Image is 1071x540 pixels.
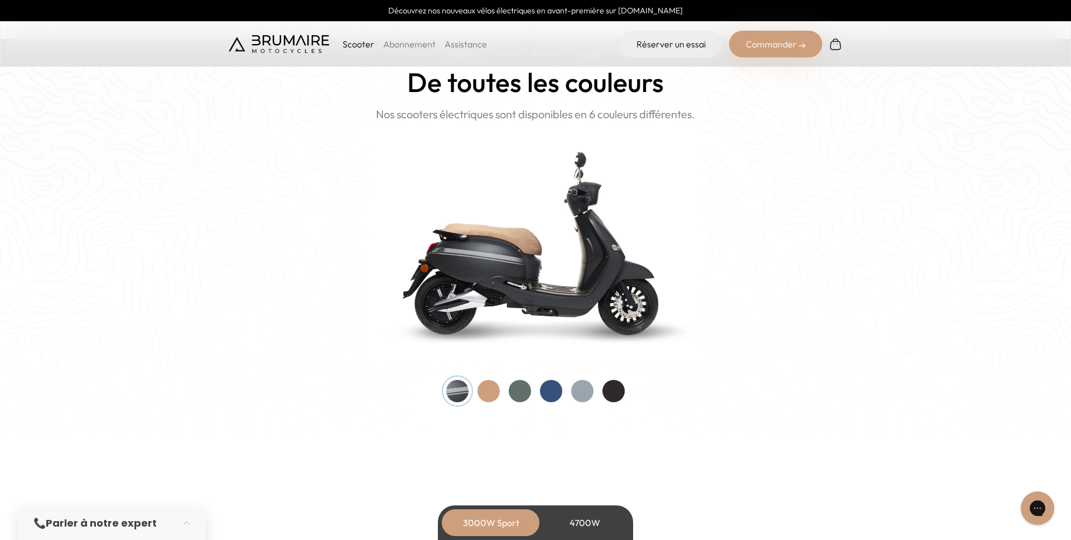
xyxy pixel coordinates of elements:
a: Abonnement [383,38,436,50]
p: Scooter [342,37,374,51]
img: Brumaire Motocycles [229,35,329,53]
p: Nos scooters électriques sont disponibles en 6 couleurs différentes. [376,106,695,123]
img: right-arrow-2.png [799,42,805,49]
h2: De toutes les couleurs [407,67,664,97]
div: 4700W [540,509,629,536]
a: Réserver un essai [620,31,722,57]
div: Commander [729,31,822,57]
div: 3000W Sport [446,509,535,536]
a: Assistance [445,38,487,50]
img: Panier [829,37,842,51]
iframe: Gorgias live chat messenger [1015,488,1060,529]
